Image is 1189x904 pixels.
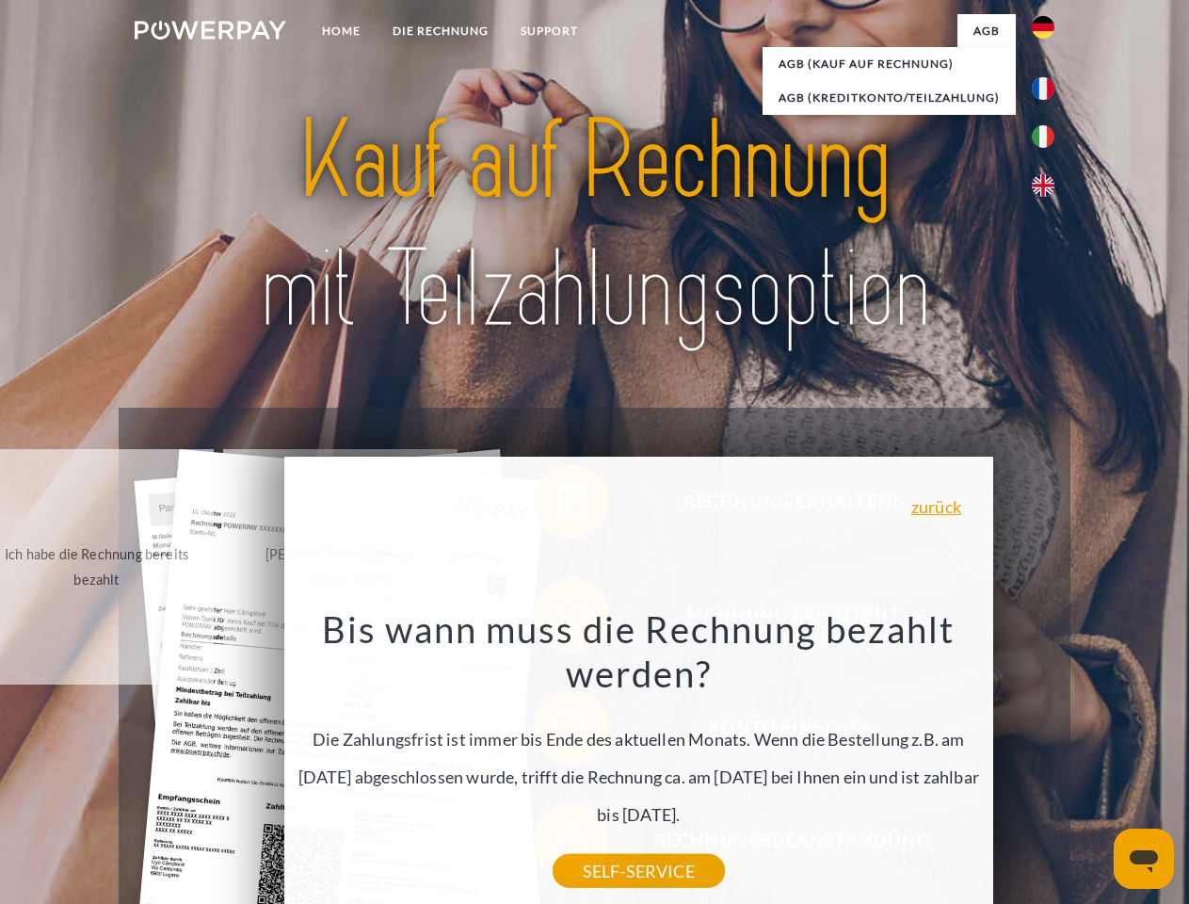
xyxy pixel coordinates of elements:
img: title-powerpay_de.svg [180,90,1009,361]
a: SELF-SERVICE [553,854,725,888]
img: it [1032,125,1054,148]
img: de [1032,16,1054,39]
h3: Bis wann muss die Rechnung bezahlt werden? [295,606,982,697]
a: AGB (Kreditkonto/Teilzahlung) [763,81,1016,115]
a: Home [306,14,377,48]
div: [PERSON_NAME] wurde retourniert [234,541,446,592]
iframe: Schaltfläche zum Öffnen des Messaging-Fensters [1114,829,1174,889]
div: Die Zahlungsfrist ist immer bis Ende des aktuellen Monats. Wenn die Bestellung z.B. am [DATE] abg... [295,606,982,871]
img: en [1032,174,1054,197]
a: agb [957,14,1016,48]
img: fr [1032,77,1054,100]
a: DIE RECHNUNG [377,14,505,48]
a: SUPPORT [505,14,594,48]
a: AGB (Kauf auf Rechnung) [763,47,1016,81]
img: logo-powerpay-white.svg [135,21,286,40]
a: zurück [911,498,961,515]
